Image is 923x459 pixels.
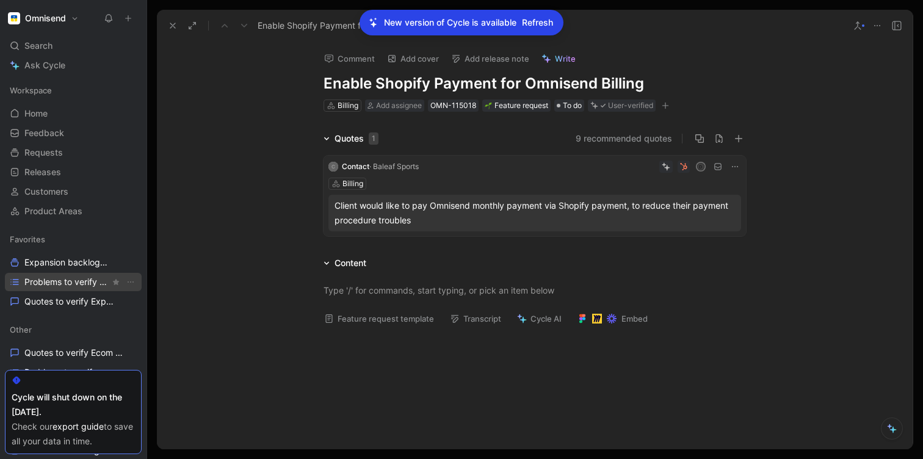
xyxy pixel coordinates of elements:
h1: Enable Shopify Payment for Omnisend Billing [324,74,746,93]
div: D [697,163,705,171]
span: Quotes to verify Expansion [24,295,114,308]
button: Feature request template [319,310,440,327]
a: Requests [5,143,142,162]
div: 1 [369,132,378,145]
img: 🌱 [485,102,492,109]
button: View actions [125,276,137,288]
span: Search [24,38,52,53]
span: Workspace [10,84,52,96]
a: Home [5,104,142,123]
span: Favorites [10,233,45,245]
button: OmnisendOmnisend [5,10,82,27]
span: Add assignee [376,101,422,110]
a: Problems to verify ecom platforms [5,363,142,381]
div: Client would like to pay Omnisend monthly payment via Shopify payment, to reduce their payment pr... [335,198,735,228]
div: Favorites [5,230,142,248]
div: Billing [338,99,358,112]
button: Transcript [444,310,507,327]
a: Customers [5,183,142,201]
a: Problems to verify ExpansionView actions [5,273,142,291]
a: Product Areas [5,202,142,220]
div: Search [5,37,142,55]
div: To do [554,99,584,112]
div: Check our to save all your data in time. [12,419,135,449]
div: Quotes1 [319,131,383,146]
a: Ask Cycle [5,56,142,74]
button: Embed [572,310,653,327]
div: Cycle will shut down on the [DATE]. [12,390,135,419]
div: 🌱Feature request [482,99,551,112]
button: Add release note [446,50,535,67]
span: Ask Cycle [24,58,65,73]
span: Problems to verify ecom platforms [24,366,128,378]
span: Problems to verify Expansion [24,276,110,288]
button: Write [536,50,581,67]
a: export guide [52,421,104,432]
a: Expansion backlogOther [5,253,142,272]
span: Enable Shopify Payment for Omnisend Billing [258,18,437,33]
div: OMN-115018 [430,99,476,112]
span: Other [10,323,32,336]
span: Requests [24,146,63,159]
span: Quotes to verify Ecom platforms [24,347,127,359]
div: Other [5,320,142,339]
span: Product Areas [24,205,82,217]
button: 9 recommended quotes [576,131,672,146]
div: Content [319,256,371,270]
div: User-verified [608,99,653,112]
div: C [328,162,338,172]
span: Refresh [522,15,553,30]
a: Releases [5,163,142,181]
div: Quotes [335,131,378,146]
img: Omnisend [8,12,20,24]
span: · Baleaf Sports [369,162,419,171]
div: Workspace [5,81,142,99]
a: Quotes to verify Expansion [5,292,142,311]
span: Write [555,53,576,64]
h1: Omnisend [25,13,66,24]
button: Cycle AI [512,310,567,327]
span: Releases [24,166,61,178]
button: Comment [319,50,380,67]
button: Refresh [521,15,554,31]
span: Contact [342,162,369,171]
div: Content [335,256,366,270]
div: Billing [342,178,363,190]
span: Expansion backlog [24,256,113,269]
button: Add cover [382,50,444,67]
div: Feature request [485,99,548,112]
span: Customers [24,186,68,198]
p: New version of Cycle is available [384,15,516,30]
a: Quotes to verify Ecom platforms [5,344,142,362]
span: Feedback [24,127,64,139]
span: Home [24,107,48,120]
a: Feedback [5,124,142,142]
span: To do [563,99,582,112]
